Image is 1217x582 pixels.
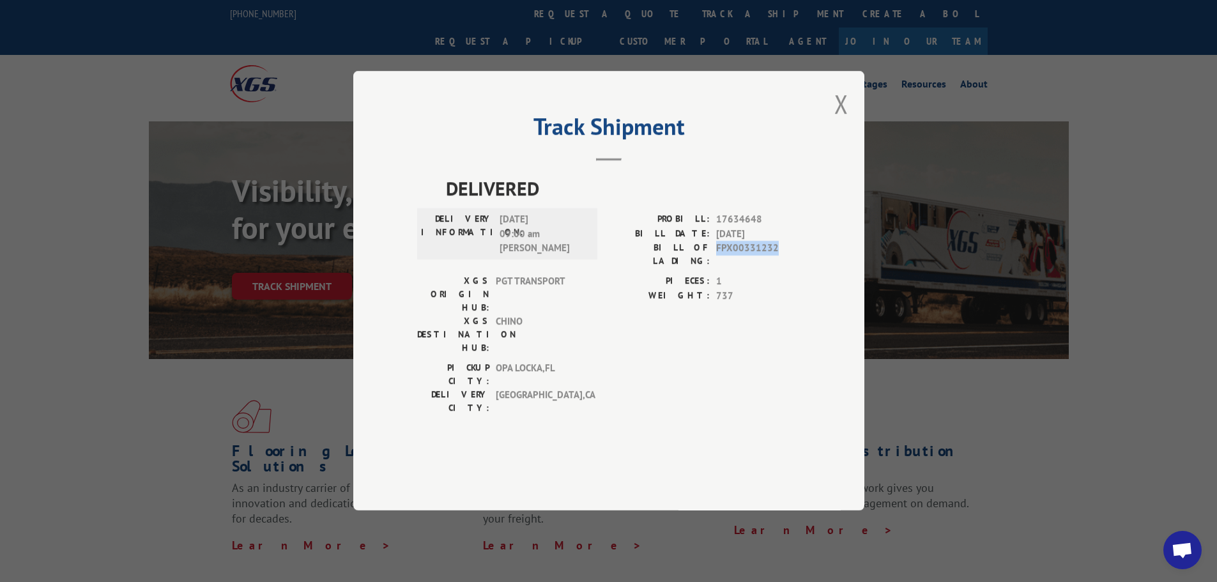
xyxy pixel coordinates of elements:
[716,241,800,268] span: FPX00331232
[496,388,582,415] span: [GEOGRAPHIC_DATA] , CA
[496,275,582,315] span: PGT TRANSPORT
[500,213,586,256] span: [DATE] 09:00 am [PERSON_NAME]
[609,227,710,241] label: BILL DATE:
[716,289,800,303] span: 737
[421,213,493,256] label: DELIVERY INFORMATION:
[417,362,489,388] label: PICKUP CITY:
[417,118,800,142] h2: Track Shipment
[609,241,710,268] label: BILL OF LADING:
[834,87,848,121] button: Close modal
[716,275,800,289] span: 1
[417,388,489,415] label: DELIVERY CITY:
[496,362,582,388] span: OPA LOCKA , FL
[496,315,582,355] span: CHINO
[446,174,800,203] span: DELIVERED
[1163,531,1202,569] div: Open chat
[417,275,489,315] label: XGS ORIGIN HUB:
[609,289,710,303] label: WEIGHT:
[716,227,800,241] span: [DATE]
[609,213,710,227] label: PROBILL:
[609,275,710,289] label: PIECES:
[716,213,800,227] span: 17634648
[417,315,489,355] label: XGS DESTINATION HUB:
